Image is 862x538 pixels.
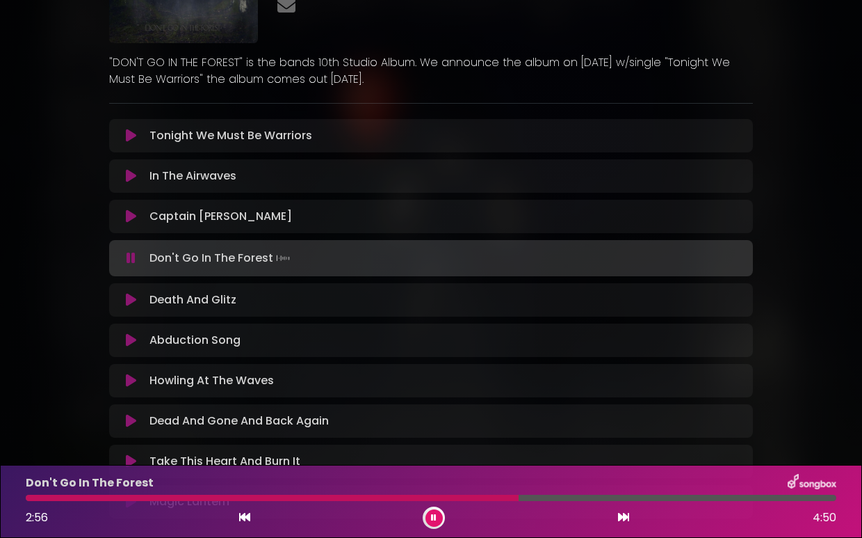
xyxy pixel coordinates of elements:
img: waveform4.gif [273,248,293,268]
span: 4:50 [813,509,836,526]
p: Dead And Gone And Back Again [149,413,329,429]
img: songbox-logo-white.png [788,474,836,492]
p: Howling At The Waves [149,372,274,389]
p: "DON'T GO IN THE FOREST" is the bands 10th Studio Album. We announce the album on [DATE] w/single... [109,54,753,88]
span: 2:56 [26,509,48,525]
p: Abduction Song [149,332,241,349]
p: In The Airwaves [149,168,236,184]
p: Don't Go In The Forest [149,248,293,268]
p: Death And Glitz [149,292,236,308]
p: Tonight We Must Be Warriors [149,127,312,144]
p: Captain [PERSON_NAME] [149,208,292,225]
p: Take This Heart And Burn It [149,453,300,470]
p: Don't Go In The Forest [26,475,154,491]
